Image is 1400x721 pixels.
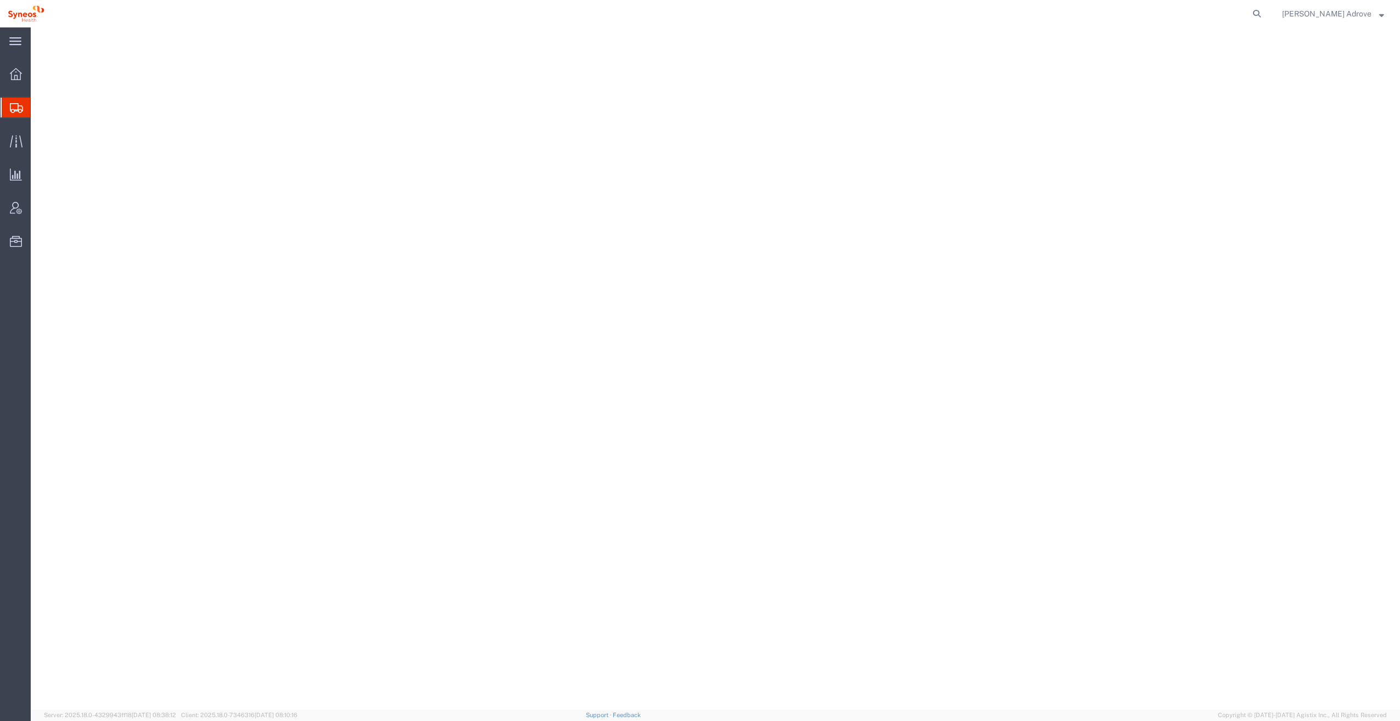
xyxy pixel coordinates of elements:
[586,712,613,718] a: Support
[8,5,44,22] img: logo
[1282,8,1371,20] span: Irene Perez Adrove
[31,27,1400,709] iframe: FS Legacy Container
[181,712,297,718] span: Client: 2025.18.0-7346316
[1218,711,1387,720] span: Copyright © [DATE]-[DATE] Agistix Inc., All Rights Reserved
[613,712,641,718] a: Feedback
[132,712,176,718] span: [DATE] 08:38:12
[1282,7,1385,20] button: [PERSON_NAME] Adrove
[44,712,176,718] span: Server: 2025.18.0-4329943ff18
[255,712,297,718] span: [DATE] 08:10:16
